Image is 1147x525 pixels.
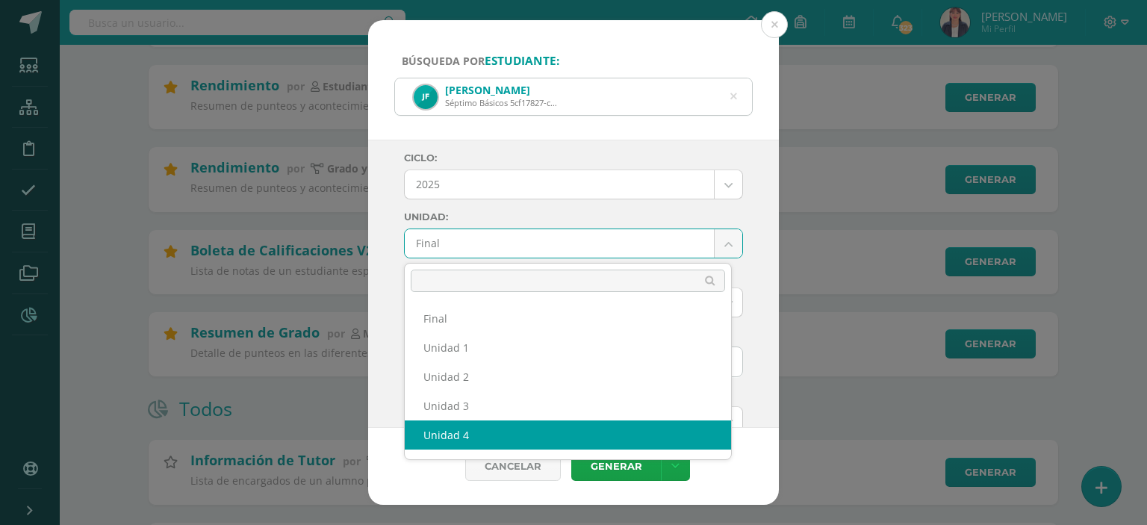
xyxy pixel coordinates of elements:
[405,391,731,420] div: Unidad 3
[405,420,731,450] div: Unidad 4
[405,304,731,333] div: Final
[405,362,731,391] div: Unidad 2
[405,450,731,479] div: Todas las Unidades
[405,333,731,362] div: Unidad 1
